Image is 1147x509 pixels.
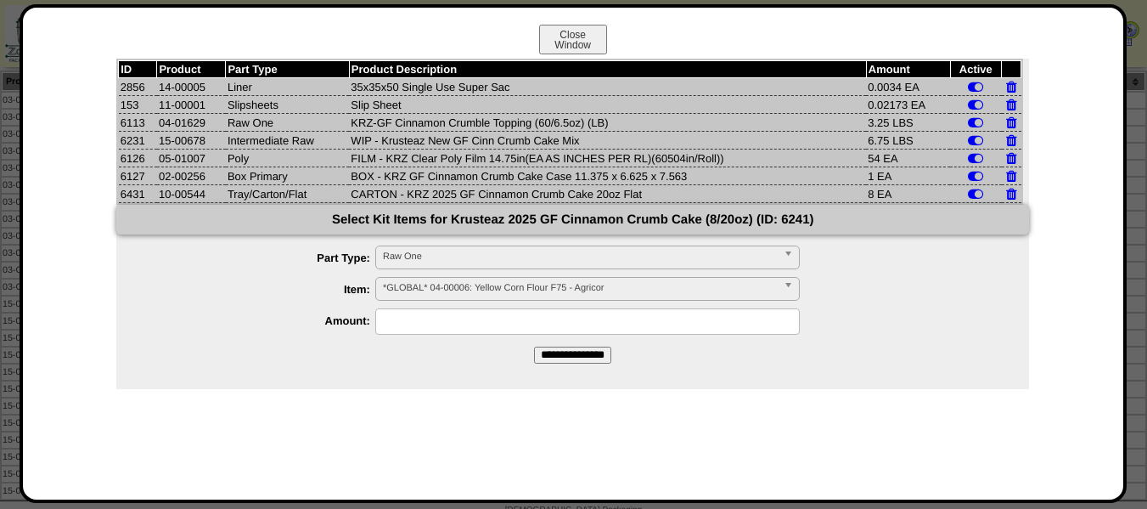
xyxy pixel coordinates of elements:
div: Select Kit Items for Krusteaz 2025 GF Cinnamon Crumb Cake (8/20oz) (ID: 6241) [116,205,1029,235]
th: Product [157,61,226,78]
td: 6126 [119,150,157,167]
td: Slip Sheet [349,96,866,114]
td: 14-00005 [157,78,226,96]
td: 11-00001 [157,96,226,114]
td: Poly [226,150,349,167]
td: CARTON - KRZ 2025 GF Cinnamon Crumb Cake 20oz Flat [349,185,866,203]
td: 35x35x50 Single Use Super Sac [349,78,866,96]
td: 6231 [119,132,157,150]
td: 6431 [119,185,157,203]
th: Part Type [226,61,349,78]
td: Intermediate Raw [226,132,349,150]
td: 54 EA [866,150,950,167]
td: Raw One [226,114,349,132]
td: WIP - Krusteaz New GF Cinn Crumb Cake Mix [349,132,866,150]
th: Amount [866,61,950,78]
td: 04-01629 [157,114,226,132]
td: 0.02173 EA [866,96,950,114]
td: 8 EA [866,185,950,203]
a: CloseWindow [537,38,609,51]
span: *GLOBAL* 04-00006: Yellow Corn Flour F75 - Agricor [383,278,777,298]
td: 02-00256 [157,167,226,185]
th: Product Description [349,61,866,78]
td: Slipsheets [226,96,349,114]
td: 153 [119,96,157,114]
td: 10-00544 [157,185,226,203]
td: 2856 [119,78,157,96]
span: Raw One [383,246,777,267]
th: ID [119,61,157,78]
td: Box Primary [226,167,349,185]
th: Active [950,61,1001,78]
td: 05-01007 [157,150,226,167]
label: Amount: [150,314,375,327]
td: 3.25 LBS [866,114,950,132]
td: 6113 [119,114,157,132]
td: 6.75 LBS [866,132,950,150]
td: 15-00678 [157,132,226,150]
td: Liner [226,78,349,96]
td: 0.0034 EA [866,78,950,96]
td: 1 EA [866,167,950,185]
td: BOX - KRZ GF Cinnamon Crumb Cake Case 11.375 x 6.625 x 7.563 [349,167,866,185]
td: 6127 [119,167,157,185]
td: Tray/Carton/Flat [226,185,349,203]
button: CloseWindow [539,25,607,54]
td: FILM - KRZ Clear Poly Film 14.75in(EA AS INCHES PER RL)(60504in/Roll)) [349,150,866,167]
label: Item: [150,283,375,296]
td: KRZ-GF Cinnamon Crumble Topping (60/6.5oz) (LB) [349,114,866,132]
label: Part Type: [150,252,375,264]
